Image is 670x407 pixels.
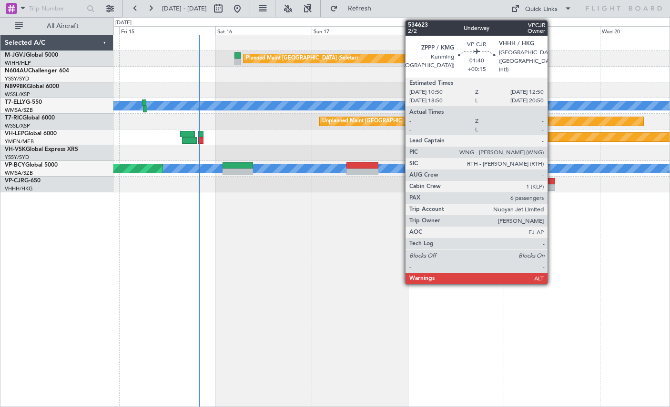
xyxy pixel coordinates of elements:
[246,51,358,66] div: Planned Maint [GEOGRAPHIC_DATA] (Seletar)
[5,107,33,114] a: WMSA/SZB
[29,1,84,16] input: Trip Number
[5,178,41,184] a: VP-CJRG-650
[215,26,312,35] div: Sat 16
[5,52,26,58] span: M-JGVJ
[5,185,33,192] a: VHHH/HKG
[322,114,441,129] div: Unplanned Maint [GEOGRAPHIC_DATA] (Seletar)
[5,131,57,137] a: VH-LEPGlobal 6000
[5,138,34,145] a: YMEN/MEB
[506,1,577,16] button: Quick Links
[5,178,24,184] span: VP-CJR
[410,130,528,144] div: Unplanned Maint Wichita (Wichita Mid-continent)
[5,115,55,121] a: T7-RICGlobal 6000
[5,68,69,74] a: N604AUChallenger 604
[5,115,22,121] span: T7-RIC
[10,19,103,34] button: All Aircraft
[340,5,380,12] span: Refresh
[5,52,58,58] a: M-JGVJGlobal 5000
[408,26,504,35] div: Mon 18
[5,131,24,137] span: VH-LEP
[5,68,28,74] span: N604AU
[5,60,31,67] a: WIHH/HLP
[115,19,132,27] div: [DATE]
[5,154,29,161] a: YSSY/SYD
[162,4,207,13] span: [DATE] - [DATE]
[5,169,33,177] a: WMSA/SZB
[525,5,558,14] div: Quick Links
[5,162,25,168] span: VP-BCY
[5,91,30,98] a: WSSL/XSP
[325,1,383,16] button: Refresh
[5,122,30,129] a: WSSL/XSP
[312,26,408,35] div: Sun 17
[5,84,59,89] a: N8998KGlobal 6000
[5,99,26,105] span: T7-ELLY
[5,147,26,152] span: VH-VSK
[5,84,27,89] span: N8998K
[25,23,101,30] span: All Aircraft
[504,26,600,35] div: Tue 19
[5,162,58,168] a: VP-BCYGlobal 5000
[5,147,78,152] a: VH-VSKGlobal Express XRS
[5,75,29,82] a: YSSY/SYD
[119,26,215,35] div: Fri 15
[5,99,42,105] a: T7-ELLYG-550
